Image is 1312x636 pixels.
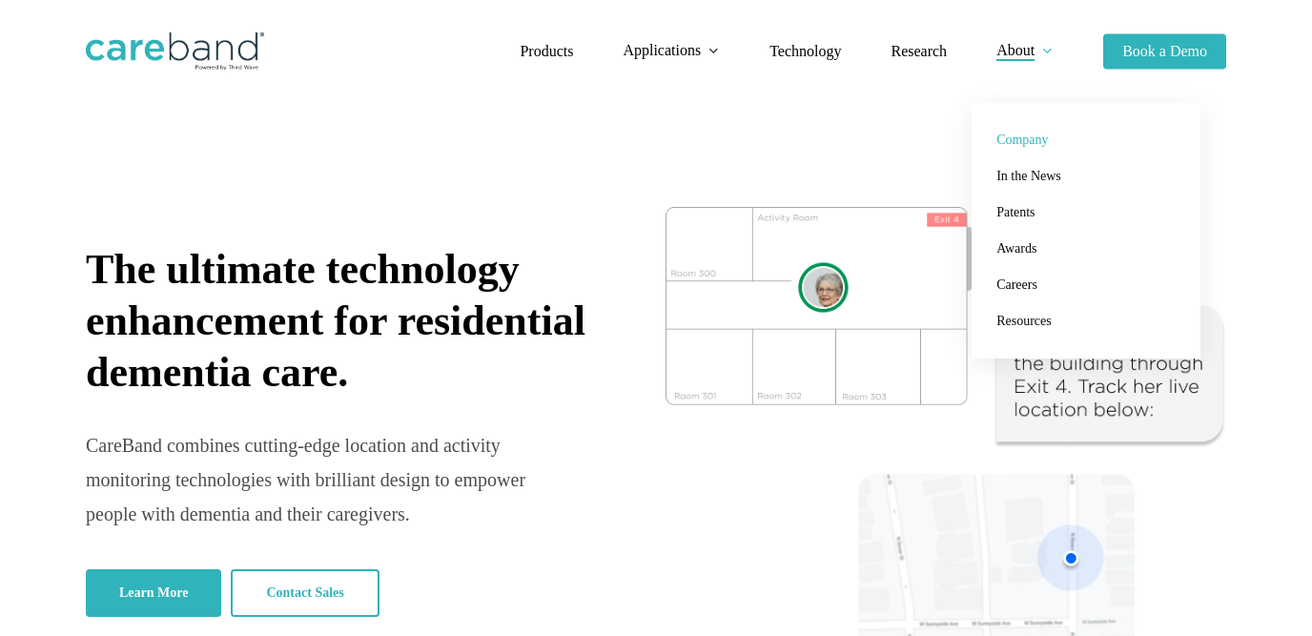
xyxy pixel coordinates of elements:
[996,241,1036,256] span: Awards
[86,32,264,71] img: CareBand
[996,42,1035,58] span: About
[991,267,1181,303] a: Careers
[996,43,1054,59] a: About
[996,133,1048,147] span: Company
[623,42,701,58] span: Applications
[623,43,720,59] a: Applications
[520,44,573,59] a: Products
[891,44,947,59] a: Research
[996,314,1052,328] span: Resources
[769,43,841,59] span: Technology
[996,169,1061,183] span: In the News
[991,231,1181,267] a: Awards
[119,584,188,603] span: Learn More
[1103,44,1226,59] a: Book a Demo
[991,303,1181,339] a: Resources
[991,195,1181,231] a: Patents
[991,122,1181,158] a: Company
[1122,43,1207,59] span: Book a Demo
[231,569,379,617] a: Contact Sales
[891,43,947,59] span: Research
[996,205,1035,219] span: Patents
[86,246,585,396] span: The ultimate technology enhancement for residential dementia care.
[266,584,343,603] span: Contact Sales
[991,158,1181,195] a: In the News
[86,428,546,531] div: CareBand combines cutting-edge location and activity monitoring technologies with brilliant desig...
[86,569,221,617] a: Learn More
[769,44,841,59] a: Technology
[520,43,573,59] span: Products
[996,277,1037,292] span: Careers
